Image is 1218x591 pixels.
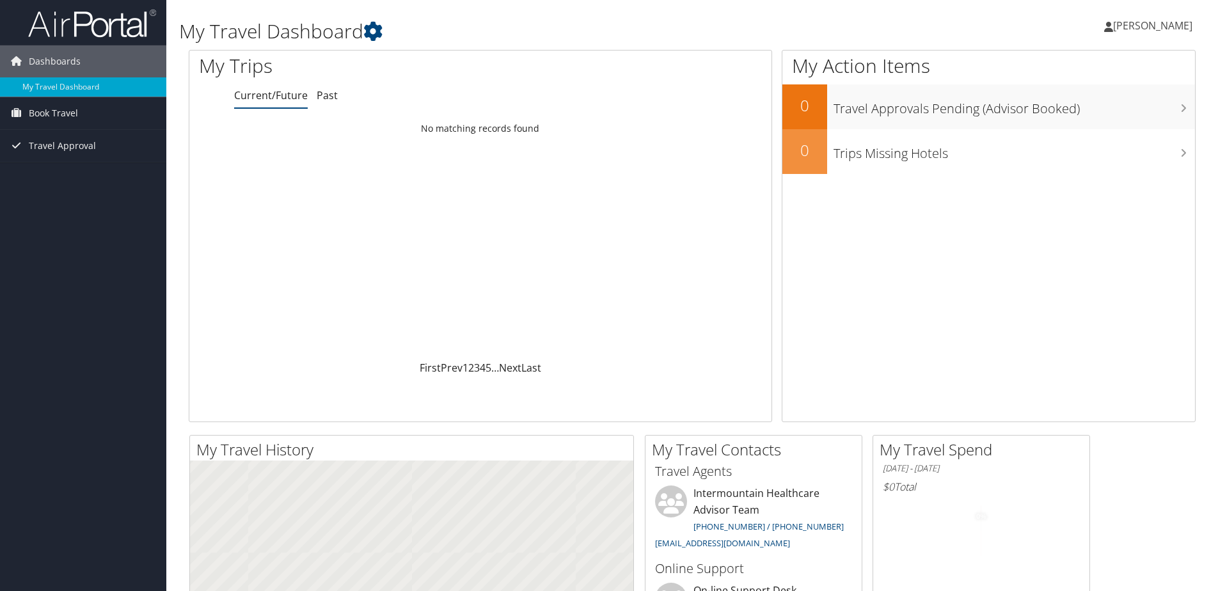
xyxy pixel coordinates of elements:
[499,361,521,375] a: Next
[28,8,156,38] img: airportal-logo.png
[834,93,1195,118] h3: Travel Approvals Pending (Advisor Booked)
[29,97,78,129] span: Book Travel
[883,480,894,494] span: $0
[1113,19,1192,33] span: [PERSON_NAME]
[883,462,1080,475] h6: [DATE] - [DATE]
[782,129,1195,174] a: 0Trips Missing Hotels
[480,361,486,375] a: 4
[655,462,852,480] h3: Travel Agents
[463,361,468,375] a: 1
[834,138,1195,162] h3: Trips Missing Hotels
[179,18,863,45] h1: My Travel Dashboard
[29,45,81,77] span: Dashboards
[880,439,1089,461] h2: My Travel Spend
[468,361,474,375] a: 2
[486,361,491,375] a: 5
[199,52,519,79] h1: My Trips
[782,52,1195,79] h1: My Action Items
[521,361,541,375] a: Last
[196,439,633,461] h2: My Travel History
[655,560,852,578] h3: Online Support
[1104,6,1205,45] a: [PERSON_NAME]
[317,88,338,102] a: Past
[655,537,790,549] a: [EMAIL_ADDRESS][DOMAIN_NAME]
[189,117,771,140] td: No matching records found
[234,88,308,102] a: Current/Future
[420,361,441,375] a: First
[652,439,862,461] h2: My Travel Contacts
[782,95,827,116] h2: 0
[693,521,844,532] a: [PHONE_NUMBER] / [PHONE_NUMBER]
[976,513,986,521] tspan: 0%
[782,139,827,161] h2: 0
[29,130,96,162] span: Travel Approval
[782,84,1195,129] a: 0Travel Approvals Pending (Advisor Booked)
[491,361,499,375] span: …
[883,480,1080,494] h6: Total
[441,361,463,375] a: Prev
[474,361,480,375] a: 3
[649,485,858,554] li: Intermountain Healthcare Advisor Team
